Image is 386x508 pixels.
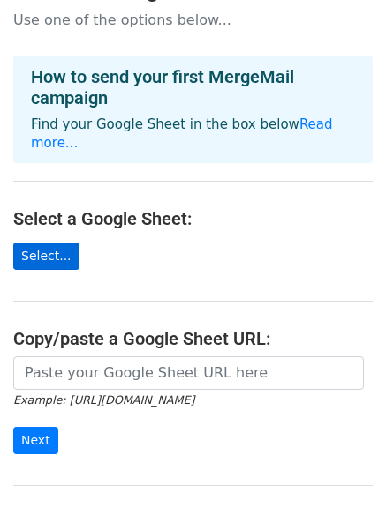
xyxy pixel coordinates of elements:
[13,356,364,390] input: Paste your Google Sheet URL here
[298,423,386,508] iframe: Chat Widget
[13,11,373,29] p: Use one of the options below...
[13,393,194,407] small: Example: [URL][DOMAIN_NAME]
[13,427,58,454] input: Next
[13,328,373,349] h4: Copy/paste a Google Sheet URL:
[13,243,79,270] a: Select...
[13,208,373,229] h4: Select a Google Sheet:
[31,116,355,153] p: Find your Google Sheet in the box below
[31,66,355,108] h4: How to send your first MergeMail campaign
[31,116,333,151] a: Read more...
